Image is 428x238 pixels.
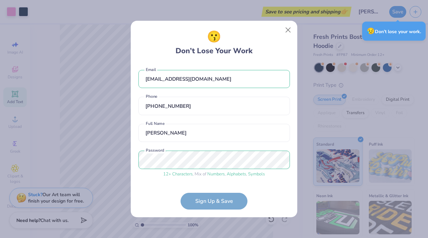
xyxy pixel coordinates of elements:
span: 😗 [207,28,221,46]
div: Don’t lose your work. [362,22,426,41]
div: Don’t Lose Your Work [176,28,252,57]
span: 😥 [367,27,375,35]
span: Symbols [248,171,265,177]
span: Numbers [207,171,225,177]
button: Close [282,24,295,36]
div: , Mix of , , [138,171,290,178]
span: Alphabets [227,171,246,177]
span: 12 + Characters [163,171,193,177]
